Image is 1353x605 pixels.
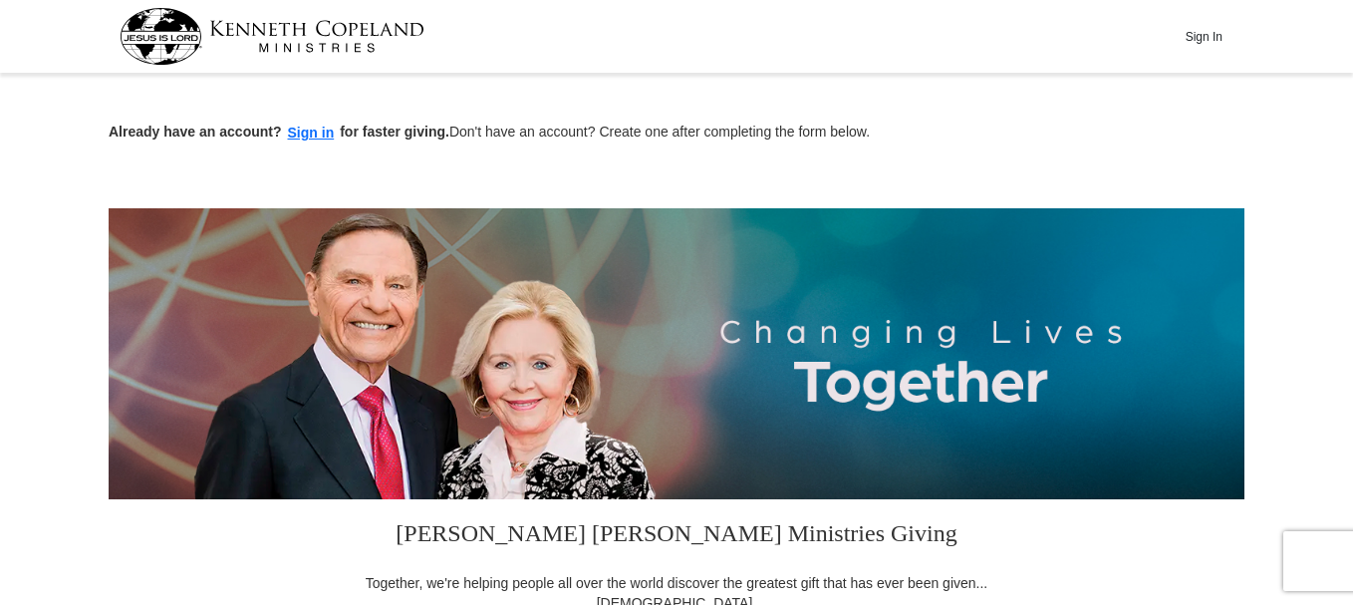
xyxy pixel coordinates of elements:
button: Sign In [1174,21,1233,52]
button: Sign in [282,122,341,145]
h3: [PERSON_NAME] [PERSON_NAME] Ministries Giving [353,499,1000,573]
p: Don't have an account? Create one after completing the form below. [109,122,1244,145]
strong: Already have an account? for faster giving. [109,124,449,140]
img: kcm-header-logo.svg [120,8,424,65]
